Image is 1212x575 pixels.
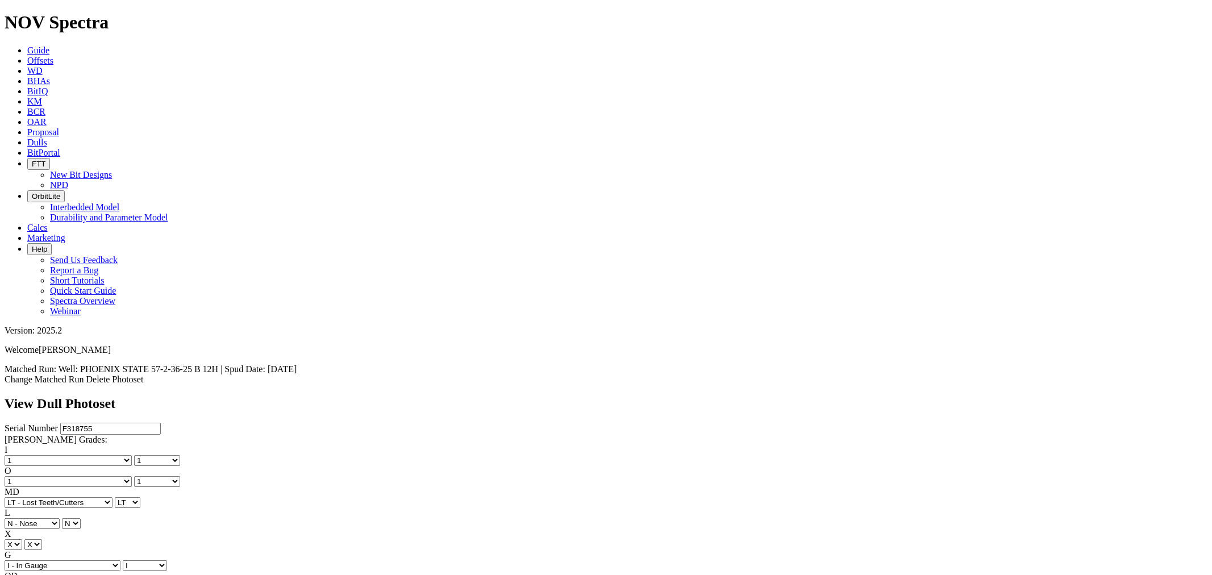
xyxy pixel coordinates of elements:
div: [PERSON_NAME] Grades: [5,435,1207,445]
a: NPD [50,180,68,190]
label: L [5,508,10,518]
span: [PERSON_NAME] [39,345,111,355]
a: Spectra Overview [50,296,115,306]
a: Interbedded Model [50,202,119,212]
label: I [5,445,7,455]
span: Well: PHOENIX STATE 57-2-36-25 B 12H | Spud Date: [DATE] [59,364,297,374]
a: BCR [27,107,45,116]
a: OAR [27,117,47,127]
a: Report a Bug [50,265,98,275]
label: O [5,466,11,476]
span: OrbitLite [32,192,60,201]
span: Matched Run: [5,364,56,374]
label: MD [5,487,19,497]
a: BitPortal [27,148,60,157]
a: Webinar [50,306,81,316]
a: Short Tutorials [50,276,105,285]
span: Help [32,245,47,253]
a: Proposal [27,127,59,137]
a: Dulls [27,137,47,147]
a: New Bit Designs [50,170,112,180]
h2: View Dull Photoset [5,396,1207,411]
a: Send Us Feedback [50,255,118,265]
div: Version: 2025.2 [5,326,1207,336]
a: WD [27,66,43,76]
button: OrbitLite [27,190,65,202]
a: Marketing [27,233,65,243]
label: Serial Number [5,423,58,433]
a: Delete Photoset [86,374,144,384]
label: G [5,550,11,560]
a: Calcs [27,223,48,232]
a: BitIQ [27,86,48,96]
h1: NOV Spectra [5,12,1207,33]
p: Welcome [5,345,1207,355]
a: Offsets [27,56,53,65]
a: KM [27,97,42,106]
a: Change Matched Run [5,374,84,384]
label: X [5,529,11,539]
button: FTT [27,158,50,170]
a: BHAs [27,76,50,86]
span: FTT [32,160,45,168]
button: Help [27,243,52,255]
a: Durability and Parameter Model [50,213,168,222]
a: Guide [27,45,49,55]
a: Quick Start Guide [50,286,116,295]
